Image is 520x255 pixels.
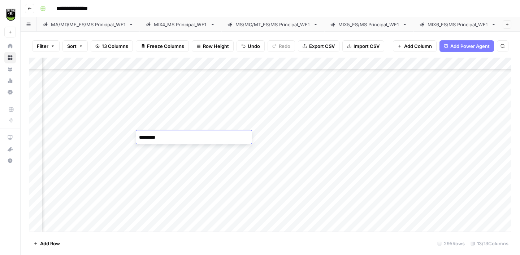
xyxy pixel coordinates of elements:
span: Export CSV [309,42,335,50]
button: Sort [62,40,88,52]
a: MIX6_ES/MS Principal_WF1 [413,17,502,32]
span: Freeze Columns [147,42,184,50]
div: MIX5_ES/MS Principal_WF1 [338,21,399,28]
button: Undo [237,40,265,52]
div: MIX6_ES/MS Principal_WF1 [428,21,488,28]
div: MIX4_MS Principal_WF1 [154,21,207,28]
a: Settings [4,86,16,98]
img: Turf Tank - Data Team Logo [4,8,17,21]
div: MA/MD/ME_ES/MS Principal_WF1 [51,21,126,28]
button: Workspace: Turf Tank - Data Team [4,6,16,24]
button: Add Column [393,40,437,52]
span: Import CSV [354,42,380,50]
a: Home [4,40,16,52]
span: 13 Columns [102,42,128,50]
button: What's new? [4,143,16,155]
button: Help + Support [4,155,16,166]
button: Import CSV [342,40,384,52]
button: Row Height [192,40,234,52]
button: Redo [268,40,295,52]
a: MIX5_ES/MS Principal_WF1 [324,17,413,32]
div: What's new? [5,144,16,155]
div: MS/MO/MT_ES/MS Principal_WF1 [235,21,310,28]
a: Browse [4,52,16,63]
a: AirOps Academy [4,132,16,143]
span: Add Row [40,240,60,247]
button: 13 Columns [91,40,133,52]
span: Filter [37,42,48,50]
a: MS/MO/MT_ES/MS Principal_WF1 [221,17,324,32]
button: Freeze Columns [136,40,189,52]
div: 13/13 Columns [468,238,511,249]
button: Add Power Agent [439,40,494,52]
div: 295 Rows [434,238,468,249]
span: Undo [248,42,260,50]
a: MIX4_MS Principal_WF1 [140,17,221,32]
span: Row Height [203,42,229,50]
button: Add Row [29,238,64,249]
button: Export CSV [298,40,339,52]
span: Add Column [404,42,432,50]
button: Filter [32,40,60,52]
a: MA/MD/ME_ES/MS Principal_WF1 [37,17,140,32]
a: Usage [4,75,16,86]
a: Your Data [4,63,16,75]
span: Add Power Agent [450,42,490,50]
span: Redo [279,42,290,50]
span: Sort [67,42,77,50]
